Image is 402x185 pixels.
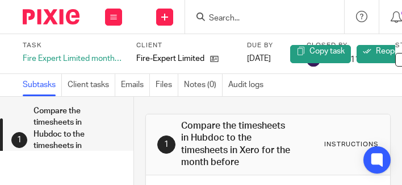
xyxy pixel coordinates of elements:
label: Task [23,41,122,50]
div: Fire Expert Limited monthly invoicing [23,53,122,64]
span: Copy task [309,47,345,55]
a: Audit logs [228,74,269,96]
a: Client tasks [68,74,115,96]
div: 1 [157,135,175,154]
a: Subtasks [23,74,62,96]
label: Closed by [307,41,381,50]
a: Notes (0) [184,74,223,96]
h1: Compare the timesheets in Hubdoc to the timesheets in Xero for the month before [181,120,292,169]
div: Instructions [324,140,379,149]
div: 1 [11,132,27,148]
img: Pixie [23,9,79,24]
a: Files [156,74,178,96]
p: Fire-Expert Limited [136,53,204,64]
h1: Compare the timesheets in Hubdoc to the timesheets in Xero for the month before [33,102,93,178]
label: Due by [247,41,292,50]
a: Copy task [290,45,351,63]
div: [DATE] [247,53,292,64]
label: Client [136,41,236,50]
span: [DATE] 11:17am [325,56,381,64]
a: Emails [121,74,150,96]
input: Search [208,14,310,24]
